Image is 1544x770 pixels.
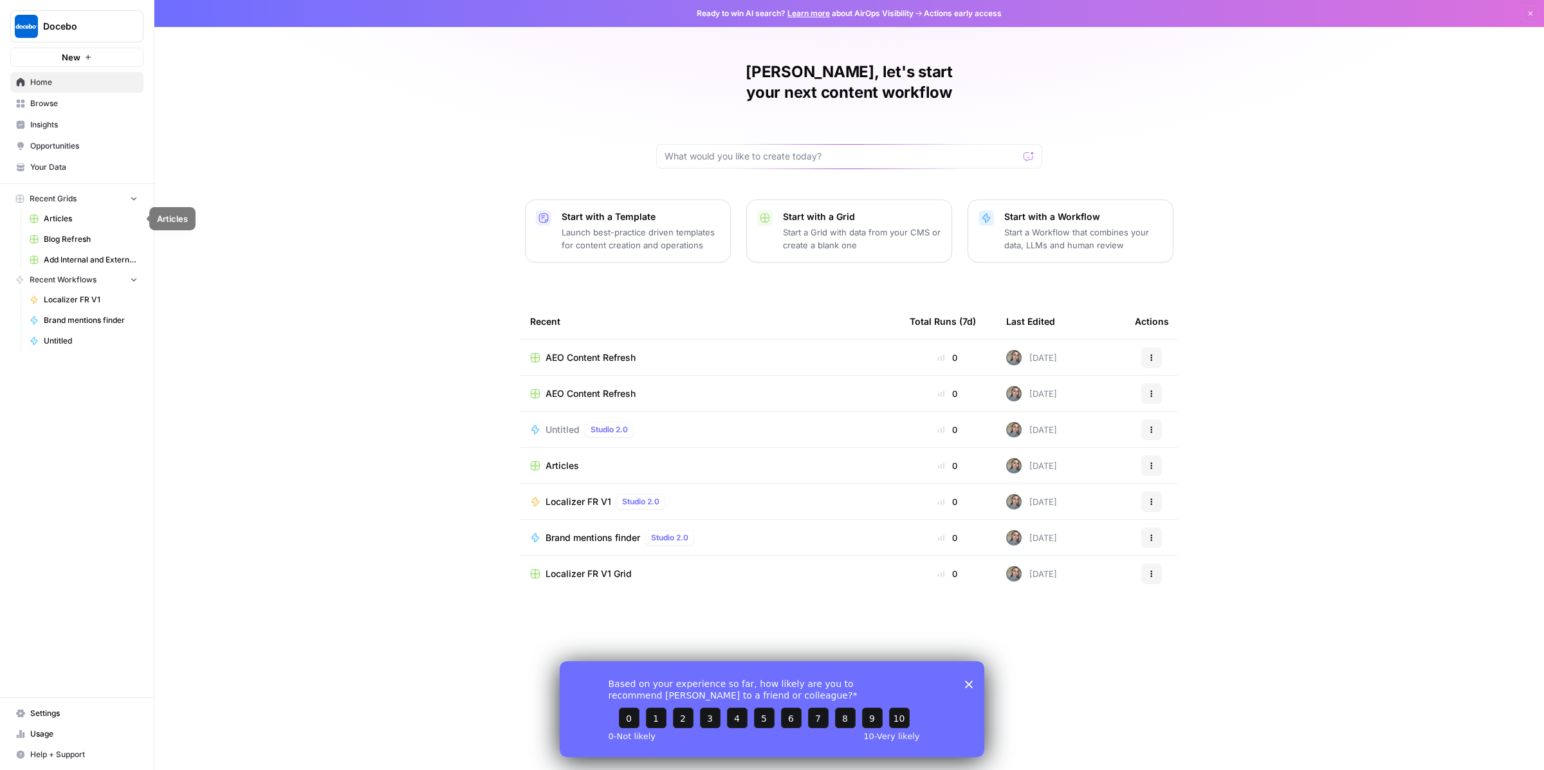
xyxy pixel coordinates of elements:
[910,567,986,580] div: 0
[910,423,986,436] div: 0
[530,567,889,580] a: Localizer FR V1 Grid
[910,304,976,339] div: Total Runs (7d)
[30,161,138,173] span: Your Data
[10,157,143,178] a: Your Data
[530,422,889,437] a: UntitledStudio 2.0
[560,661,984,757] iframe: Survey from AirOps
[24,208,143,229] a: Articles
[30,98,138,109] span: Browse
[1006,304,1055,339] div: Last Edited
[10,93,143,114] a: Browse
[1006,386,1022,401] img: a3m8ukwwqy06crpq9wigr246ip90
[10,48,143,67] button: New
[697,8,914,19] span: Ready to win AI search? about AirOps Visibility
[30,274,96,286] span: Recent Workflows
[44,335,138,347] span: Untitled
[525,199,731,262] button: Start with a TemplateLaunch best-practice driven templates for content creation and operations
[10,115,143,135] a: Insights
[665,150,1018,163] input: What would you like to create today?
[562,226,720,252] p: Launch best-practice driven templates for content creation and operations
[1006,386,1057,401] div: [DATE]
[562,210,720,223] p: Start with a Template
[787,8,830,18] a: Learn more
[1006,350,1022,365] img: a3m8ukwwqy06crpq9wigr246ip90
[44,254,138,266] span: Add Internal and External Links
[30,119,138,131] span: Insights
[1006,530,1057,545] div: [DATE]
[546,351,636,364] span: AEO Content Refresh
[546,495,611,508] span: Localizer FR V1
[10,72,143,93] a: Home
[530,387,889,400] a: AEO Content Refresh
[530,459,889,472] a: Articles
[10,136,143,156] a: Opportunities
[622,496,659,508] span: Studio 2.0
[1006,422,1022,437] img: a3m8ukwwqy06crpq9wigr246ip90
[1006,566,1022,582] img: a3m8ukwwqy06crpq9wigr246ip90
[30,749,138,760] span: Help + Support
[910,387,986,400] div: 0
[30,193,77,205] span: Recent Grids
[1006,530,1022,545] img: a3m8ukwwqy06crpq9wigr246ip90
[651,532,688,544] span: Studio 2.0
[591,424,628,435] span: Studio 2.0
[10,189,143,208] button: Recent Grids
[910,351,986,364] div: 0
[1006,494,1022,509] img: a3m8ukwwqy06crpq9wigr246ip90
[783,226,941,252] p: Start a Grid with data from your CMS or create a blank one
[30,728,138,740] span: Usage
[1006,350,1057,365] div: [DATE]
[1006,458,1057,473] div: [DATE]
[24,229,143,250] a: Blog Refresh
[968,199,1173,262] button: Start with a WorkflowStart a Workflow that combines your data, LLMs and human review
[10,270,143,289] button: Recent Workflows
[530,530,889,545] a: Brand mentions finderStudio 2.0
[1006,494,1057,509] div: [DATE]
[24,310,143,331] a: Brand mentions finder
[910,459,986,472] div: 0
[15,15,38,38] img: Docebo Logo
[10,10,143,42] button: Workspace: Docebo
[1004,226,1163,252] p: Start a Workflow that combines your data, LLMs and human review
[910,531,986,544] div: 0
[656,62,1042,103] h1: [PERSON_NAME], let's start your next content workflow
[746,199,952,262] button: Start with a GridStart a Grid with data from your CMS or create a blank one
[62,51,80,64] span: New
[1006,566,1057,582] div: [DATE]
[1006,458,1022,473] img: a3m8ukwwqy06crpq9wigr246ip90
[44,234,138,245] span: Blog Refresh
[546,459,579,472] span: Articles
[546,387,636,400] span: AEO Content Refresh
[546,423,580,436] span: Untitled
[44,294,138,306] span: Localizer FR V1
[530,494,889,509] a: Localizer FR V1Studio 2.0
[30,140,138,152] span: Opportunities
[530,304,889,339] div: Recent
[10,703,143,724] a: Settings
[24,331,143,351] a: Untitled
[30,77,138,88] span: Home
[44,315,138,326] span: Brand mentions finder
[43,20,121,33] span: Docebo
[24,289,143,310] a: Localizer FR V1
[783,210,941,223] p: Start with a Grid
[910,495,986,508] div: 0
[10,744,143,765] button: Help + Support
[1006,422,1057,437] div: [DATE]
[530,351,889,364] a: AEO Content Refresh
[24,250,143,270] a: Add Internal and External Links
